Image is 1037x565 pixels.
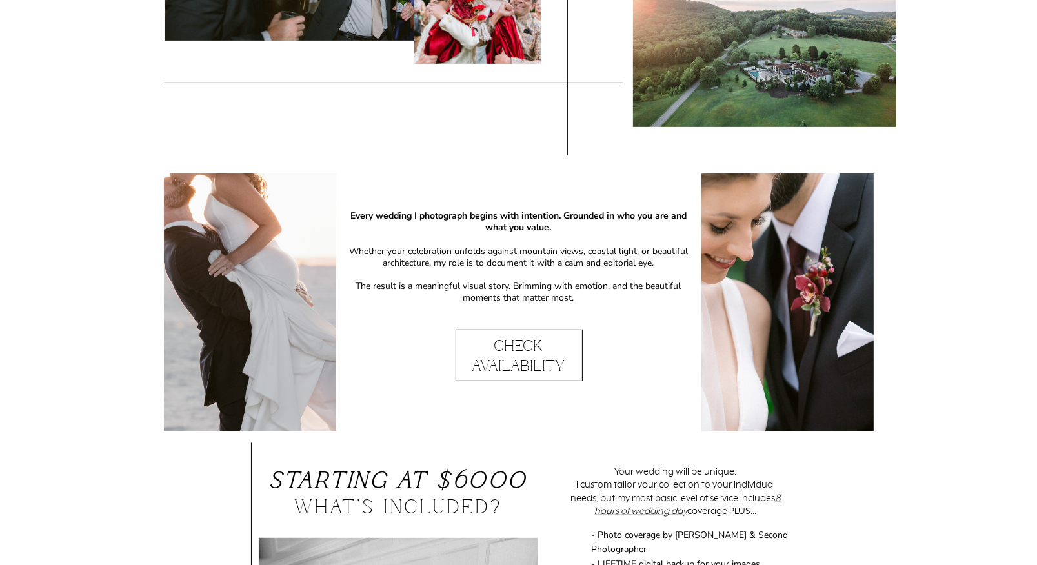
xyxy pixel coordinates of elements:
[350,210,687,233] b: Every wedding I photograph begins with intention. Grounded in who you are and what you value.
[595,492,781,517] u: 8 hours of wedding day
[349,210,689,315] p: Whether your celebration unfolds against mountain views, coastal light, or beautiful architecture...
[269,467,527,496] i: Starting at $6000
[456,337,582,375] a: Check Availability
[567,465,785,528] p: Your wedding will be unique. I custom tailor your collection to your individual needs, but my mos...
[259,497,538,525] h3: What's Included?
